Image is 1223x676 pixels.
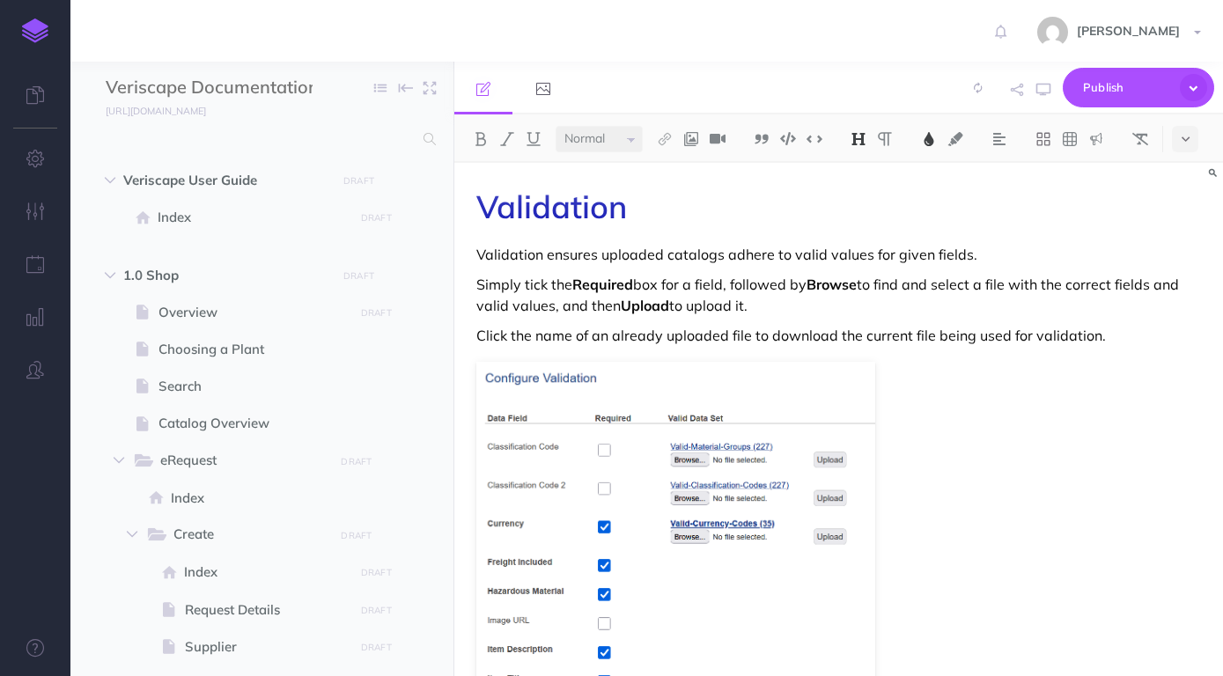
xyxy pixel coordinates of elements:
img: logo-mark.svg [22,18,48,43]
img: Text color button [921,132,937,146]
button: DRAFT [354,208,398,228]
button: DRAFT [354,600,398,621]
button: DRAFT [354,303,398,323]
button: DRAFT [354,637,398,658]
span: Overview [158,302,348,323]
small: DRAFT [361,212,392,224]
img: Italic button [499,132,515,146]
span: Index [158,207,348,228]
img: Text background color button [947,132,963,146]
img: Add video button [710,132,726,146]
button: DRAFT [335,525,379,546]
span: eRequest [160,450,321,473]
small: DRAFT [361,307,392,319]
input: Search [106,123,413,155]
span: Catalog Overview [158,413,348,434]
p: Click the name of an already uploaded file to download the current file being used for validation. [476,325,1201,346]
span: Publish [1083,74,1171,101]
p: Simply tick the box for a field, followed by to find and select a file with the correct fields an... [476,274,1201,316]
button: DRAFT [337,266,381,286]
button: DRAFT [335,452,379,472]
span: Create [173,524,321,547]
img: Alignment dropdown menu button [991,132,1007,146]
img: Add image button [683,132,699,146]
small: DRAFT [341,530,372,541]
small: [URL][DOMAIN_NAME] [106,105,206,117]
input: Documentation Name [106,75,313,101]
p: Validation ensures uploaded catalogs adhere to valid values for given fields. [476,244,1201,265]
span: Index [184,562,348,583]
span: Validation [476,187,627,226]
span: 1.0 Shop [123,265,326,286]
img: Headings dropdown button [851,132,866,146]
img: Inline code button [807,132,822,145]
a: [URL][DOMAIN_NAME] [70,101,224,119]
strong: Upload [621,297,669,314]
small: DRAFT [361,567,392,578]
img: Underline button [526,132,542,146]
img: Create table button [1062,132,1078,146]
button: DRAFT [354,562,398,583]
img: Bold button [473,132,489,146]
span: Veriscape User Guide [123,170,326,191]
span: Index [171,488,348,509]
img: Blockquote button [754,132,770,146]
button: DRAFT [337,171,381,191]
span: Choosing a Plant [158,339,348,360]
button: Publish [1063,68,1214,107]
img: Clear styles button [1132,132,1148,146]
img: Code block button [780,132,796,145]
span: Search [158,376,348,397]
img: Paragraph button [877,132,893,146]
small: DRAFT [343,270,374,282]
span: [PERSON_NAME] [1068,23,1189,39]
img: Link button [657,132,673,146]
span: Request Details [185,599,348,621]
strong: Browse [807,276,857,293]
small: DRAFT [341,456,372,467]
small: DRAFT [361,605,392,616]
img: Callout dropdown menu button [1088,132,1104,146]
strong: Required [572,276,633,293]
span: Supplier [185,636,348,658]
img: 743f3ee6f9f80ed2ad13fd650e81ed88.jpg [1037,17,1068,48]
small: DRAFT [343,175,374,187]
small: DRAFT [361,642,392,653]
